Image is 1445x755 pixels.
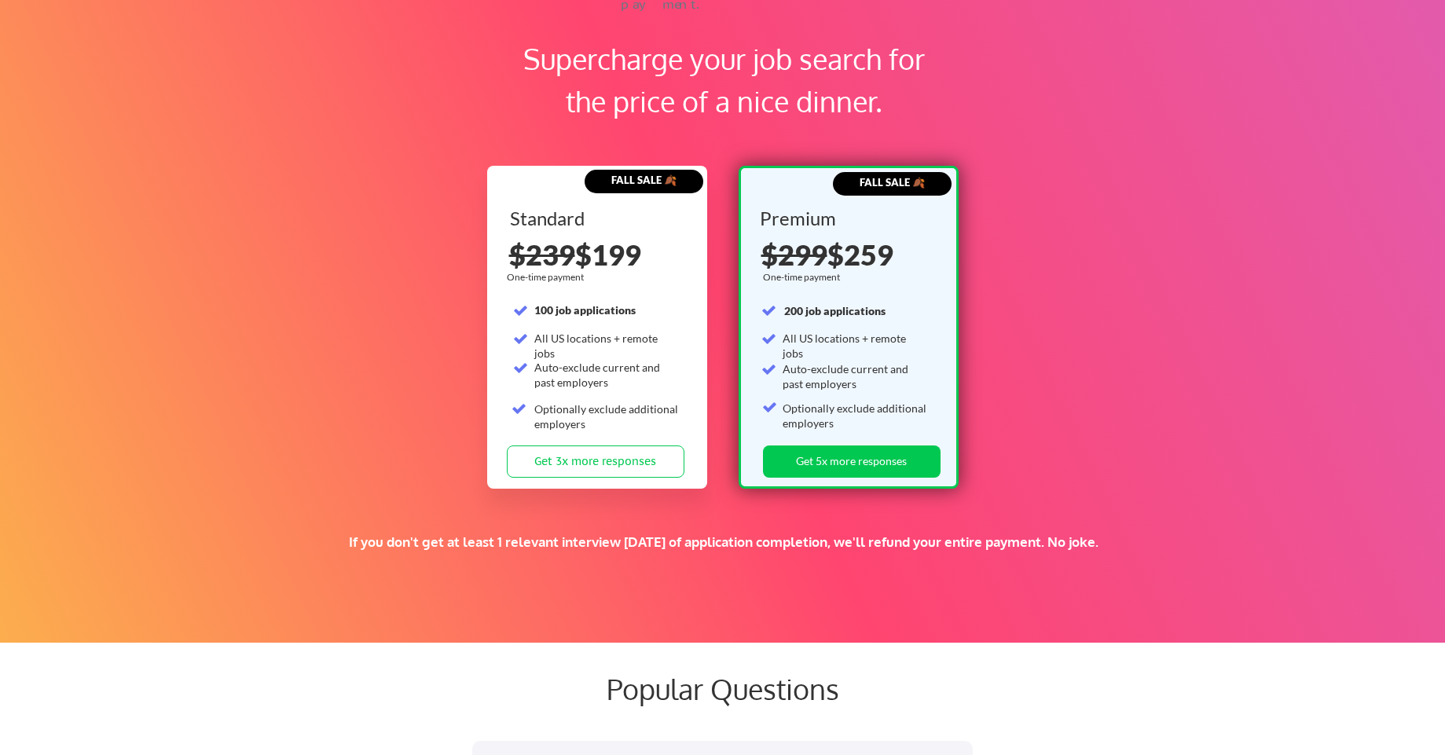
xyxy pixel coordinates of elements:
s: $239 [509,237,575,272]
button: Get 5x more responses [763,445,941,478]
div: Standard [510,209,682,228]
div: All US locations + remote jobs [534,331,680,361]
strong: FALL SALE 🍂 [860,176,925,189]
div: Optionally exclude additional employers [534,401,680,432]
div: $259 [761,240,939,269]
strong: FALL SALE 🍂 [611,174,677,186]
div: Optionally exclude additional employers [783,401,928,431]
s: $299 [761,237,827,272]
strong: 100 job applications [534,303,636,317]
strong: 200 job applications [784,304,886,317]
div: All US locations + remote jobs [783,331,928,361]
div: If you don't get at least 1 relevant interview [DATE] of application completion, we'll refund you... [273,533,1173,551]
div: $199 [509,240,687,269]
div: Auto-exclude current and past employers [783,361,928,392]
div: One-time payment [507,271,589,284]
div: Auto-exclude current and past employers [534,360,680,390]
div: Popular Questions [346,672,1100,706]
button: Get 3x more responses [507,445,684,478]
div: Supercharge your job search for the price of a nice dinner. [504,38,944,123]
div: Premium [760,209,932,228]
